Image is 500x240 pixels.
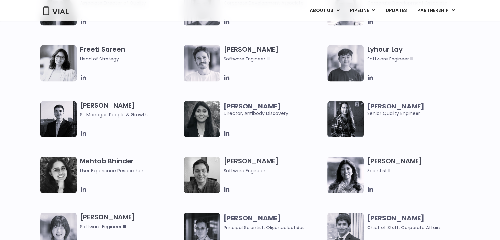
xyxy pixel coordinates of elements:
[80,55,181,62] span: Head of Strategy
[367,213,424,223] b: [PERSON_NAME]
[40,45,77,81] img: Image of smiling woman named Pree
[223,213,280,223] b: [PERSON_NAME]
[345,5,380,16] a: PIPELINEMenu Toggle
[184,157,220,193] img: A black and white photo of a man smiling, holding a vial.
[367,45,468,62] h3: Lyhour Lay
[223,167,324,174] span: Software Engineer
[367,224,440,231] span: Chief of Staff, Corporate Affairs
[223,157,324,174] h3: [PERSON_NAME]
[223,55,324,62] span: Software Engineer III
[412,5,460,16] a: PARTNERSHIPMenu Toggle
[43,6,69,15] img: Vial Logo
[40,101,77,137] img: Smiling man named Owen
[80,223,181,230] span: Software Engineer III
[367,103,468,117] span: Senior Quality Engineer
[223,102,280,111] b: [PERSON_NAME]
[367,102,424,111] b: [PERSON_NAME]
[184,45,220,81] img: Headshot of smiling man named Fran
[304,5,344,16] a: ABOUT USMenu Toggle
[80,111,181,118] span: Sr. Manager, People & Growth
[327,45,364,81] img: Ly
[367,167,468,174] span: Scientist II
[327,157,364,193] img: Image of woman named Ritu smiling
[80,101,181,118] h3: [PERSON_NAME]
[80,45,181,62] h3: Preeti Sareen
[367,55,468,62] span: Software Engineer III
[80,213,181,230] h3: [PERSON_NAME]
[80,157,181,174] h3: Mehtab Bhinder
[80,167,181,174] span: User Experience Researcher
[223,103,324,117] span: Director, Antibody Discovery
[184,101,220,137] img: Headshot of smiling woman named Swati
[223,45,324,62] h3: [PERSON_NAME]
[40,157,77,193] img: Mehtab Bhinder
[380,5,412,16] a: UPDATES
[367,157,468,174] h3: [PERSON_NAME]
[223,224,304,231] span: Principal Scientist, Oligonucleotides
